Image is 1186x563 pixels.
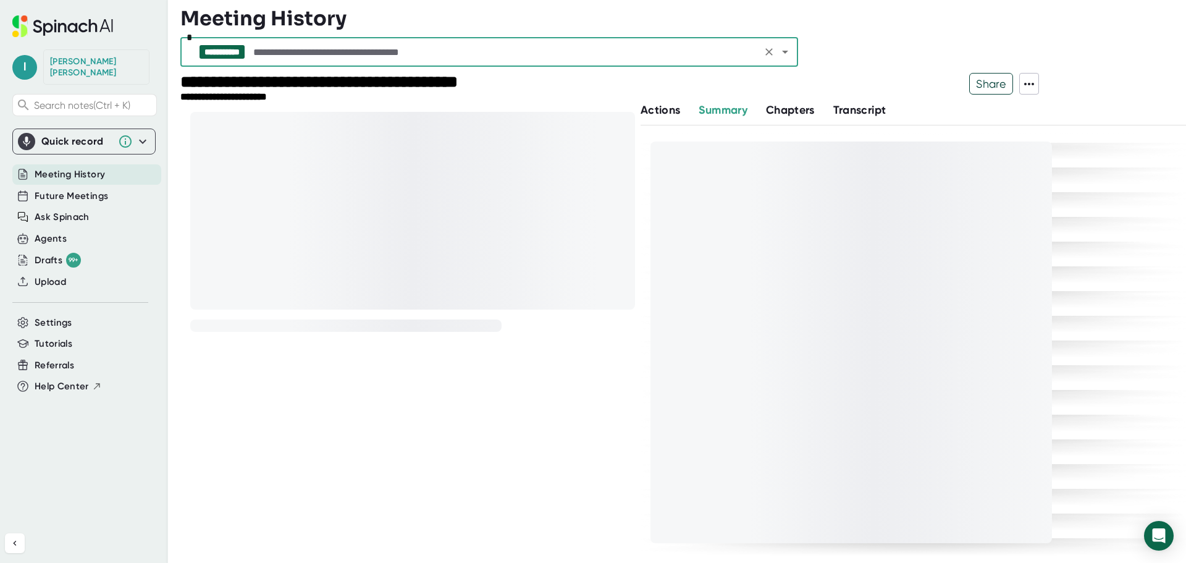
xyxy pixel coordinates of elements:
button: Upload [35,275,66,289]
span: Chapters [766,103,815,117]
span: Transcript [833,103,886,117]
span: Summary [699,103,747,117]
button: Meeting History [35,167,105,182]
button: Drafts 99+ [35,253,81,268]
button: Help Center [35,379,102,394]
button: Settings [35,316,72,330]
button: Ask Spinach [35,210,90,224]
button: Tutorials [35,337,72,351]
span: Help Center [35,379,89,394]
button: Transcript [833,102,886,119]
button: Open [776,43,794,61]
button: Referrals [35,358,74,373]
div: Drafts [35,253,81,268]
button: Summary [699,102,747,119]
button: Collapse sidebar [5,533,25,553]
button: Future Meetings [35,189,108,203]
div: Open Intercom Messenger [1144,521,1174,551]
button: Actions [641,102,680,119]
span: l [12,55,37,80]
button: Agents [35,232,67,246]
span: Actions [641,103,680,117]
div: LeAnne Ryan [50,56,143,78]
span: Search notes (Ctrl + K) [34,99,153,111]
button: Clear [760,43,778,61]
div: Quick record [41,135,112,148]
div: 99+ [66,253,81,268]
button: Chapters [766,102,815,119]
h3: Meeting History [180,7,347,30]
div: Quick record [18,129,150,154]
span: Share [970,73,1012,95]
button: Share [969,73,1013,95]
